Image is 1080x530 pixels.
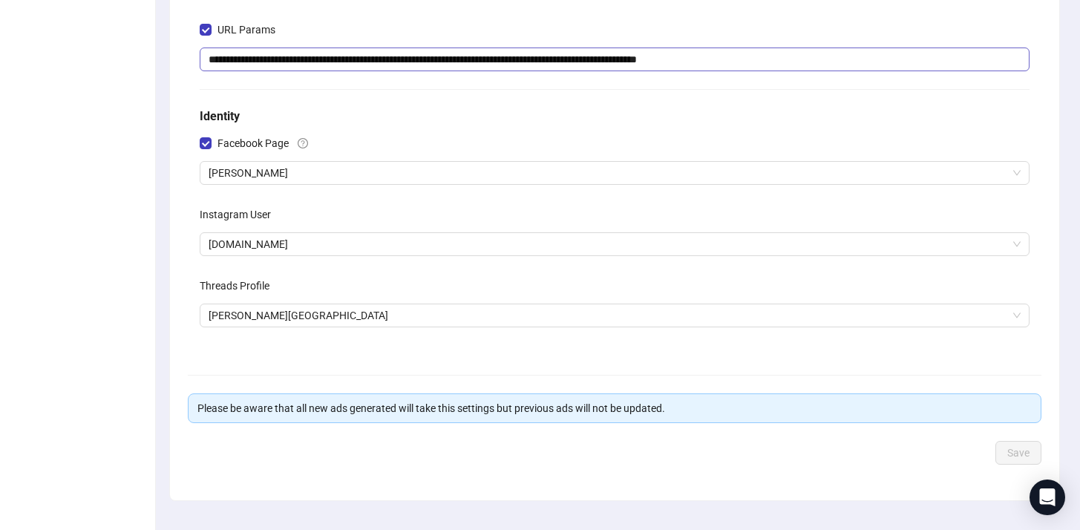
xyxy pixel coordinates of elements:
[200,203,281,226] label: Instagram User
[995,441,1041,465] button: Save
[200,108,1030,125] h5: Identity
[197,400,1032,416] div: Please be aware that all new ads generated will take this settings but previous ads will not be u...
[212,22,281,38] span: URL Params
[298,138,308,148] span: question-circle
[212,135,295,151] span: Facebook Page
[209,304,1021,327] span: Noah Hong Kong
[200,274,279,298] label: Threads Profile
[1030,480,1065,515] div: Open Intercom Messenger
[209,162,1021,184] span: Noah
[209,233,1021,255] span: ofnoah.hk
